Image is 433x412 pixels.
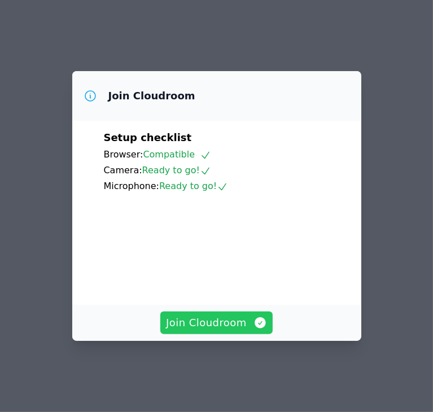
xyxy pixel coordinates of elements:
button: Join Cloudroom [160,312,273,334]
span: Join Cloudroom [166,315,267,331]
span: Ready to go! [142,165,211,176]
span: Ready to go! [159,181,228,191]
h3: Join Cloudroom [108,89,195,103]
span: Microphone: [104,181,160,191]
span: Setup checklist [104,132,192,143]
span: Camera: [104,165,142,176]
span: Browser: [104,149,143,160]
span: Compatible [143,149,211,160]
